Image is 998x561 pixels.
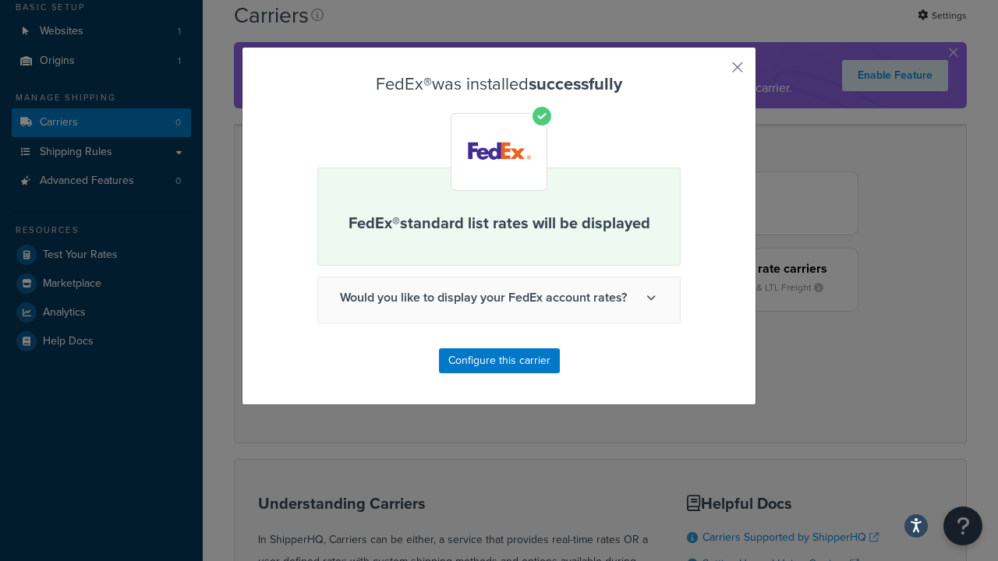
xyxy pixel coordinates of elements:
span: Would you like to display your FedEx account rates? [318,277,680,318]
h3: FedEx® was installed [317,75,681,93]
img: FedEx [455,116,544,188]
strong: successfully [529,71,622,97]
div: FedEx® standard list rates will be displayed [317,168,681,266]
button: Configure this carrier [439,348,560,373]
